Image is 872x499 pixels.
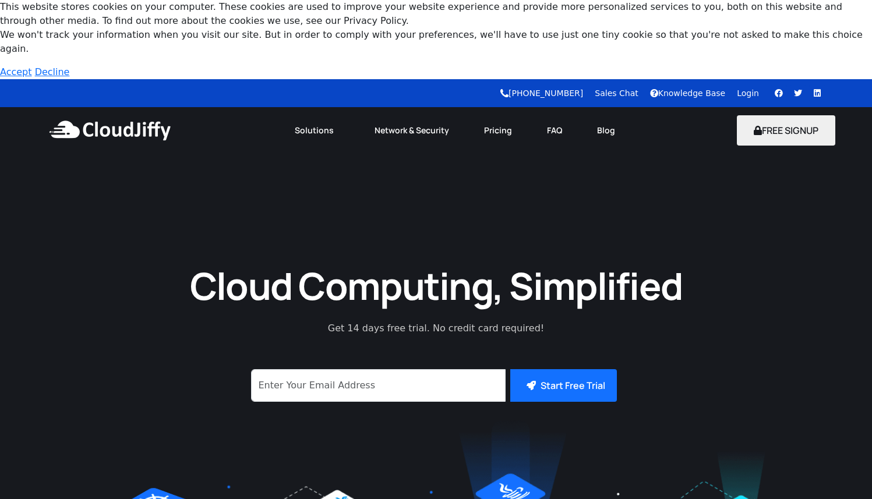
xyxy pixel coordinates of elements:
a: FREE SIGNUP [737,124,835,137]
button: FREE SIGNUP [737,115,835,146]
a: FAQ [529,118,580,143]
a: [PHONE_NUMBER] [500,89,583,98]
a: Solutions [277,118,357,143]
input: Enter Your Email Address [251,369,506,402]
a: Login [737,89,759,98]
a: Pricing [467,118,529,143]
a: Blog [580,118,633,143]
a: Network & Security [357,118,467,143]
button: Start Free Trial [510,369,617,402]
a: Decline [35,66,70,77]
a: Sales Chat [595,89,638,98]
h1: Cloud Computing, Simplified [174,261,698,310]
a: Knowledge Base [650,89,726,98]
p: Get 14 days free trial. No credit card required! [276,321,596,335]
